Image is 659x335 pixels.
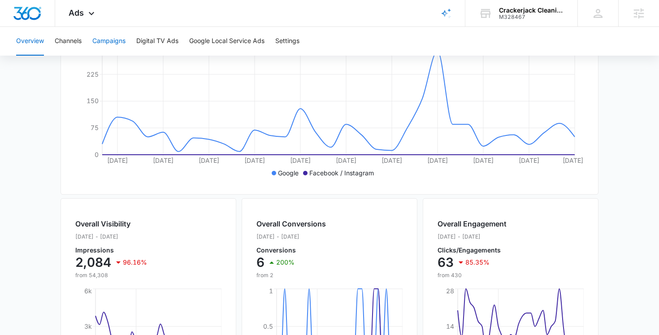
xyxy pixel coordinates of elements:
[107,157,128,164] tspan: [DATE]
[499,14,564,20] div: account id
[256,233,326,241] p: [DATE] - [DATE]
[244,157,265,164] tspan: [DATE]
[256,218,326,229] h2: Overall Conversions
[95,151,99,158] tspan: 0
[199,157,219,164] tspan: [DATE]
[473,157,494,164] tspan: [DATE]
[278,168,299,178] p: Google
[336,157,356,164] tspan: [DATE]
[438,255,454,270] p: 63
[84,322,92,330] tspan: 3k
[75,271,147,279] p: from 54,308
[69,8,84,17] span: Ads
[290,157,311,164] tspan: [DATE]
[75,218,147,229] h2: Overall Visibility
[92,27,126,56] button: Campaigns
[438,247,507,253] p: Clicks/Engagements
[123,259,147,265] p: 96.16%
[256,271,326,279] p: from 2
[465,259,490,265] p: 85.35%
[87,70,99,78] tspan: 225
[34,53,80,59] div: Domain Overview
[446,322,454,330] tspan: 14
[438,271,507,279] p: from 430
[446,287,454,295] tspan: 28
[275,27,299,56] button: Settings
[14,14,22,22] img: logo_orange.svg
[256,247,326,253] p: Conversions
[16,27,44,56] button: Overview
[309,168,374,178] p: Facebook / Instagram
[25,14,44,22] div: v 4.0.25
[14,23,22,30] img: website_grey.svg
[189,27,264,56] button: Google Local Service Ads
[136,27,178,56] button: Digital TV Ads
[256,255,264,270] p: 6
[499,7,564,14] div: account name
[75,247,147,253] p: Impressions
[563,157,583,164] tspan: [DATE]
[89,52,96,59] img: tab_keywords_by_traffic_grey.svg
[153,157,173,164] tspan: [DATE]
[382,157,402,164] tspan: [DATE]
[75,255,111,270] p: 2,084
[269,287,273,295] tspan: 1
[84,287,92,295] tspan: 6k
[87,97,99,104] tspan: 150
[519,157,539,164] tspan: [DATE]
[438,218,507,229] h2: Overall Engagement
[75,233,147,241] p: [DATE] - [DATE]
[23,23,99,30] div: Domain: [DOMAIN_NAME]
[427,157,448,164] tspan: [DATE]
[438,233,507,241] p: [DATE] - [DATE]
[276,259,295,265] p: 200%
[24,52,31,59] img: tab_domain_overview_orange.svg
[91,124,99,131] tspan: 75
[55,27,82,56] button: Channels
[99,53,151,59] div: Keywords by Traffic
[263,322,273,330] tspan: 0.5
